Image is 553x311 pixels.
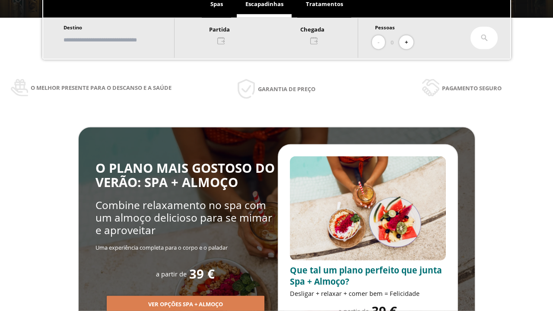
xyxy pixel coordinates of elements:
[258,84,315,94] span: Garantia de preço
[290,289,420,298] span: Desligar + relaxar + comer bem = Felicidade
[442,83,502,93] span: Pagamento seguro
[375,24,395,31] span: Pessoas
[64,24,82,31] span: Destino
[290,156,446,260] img: promo-sprunch.ElVl7oUD.webp
[95,198,272,238] span: Combine relaxamento no spa com um almoço delicioso para se mimar e aproveitar
[399,35,413,50] button: +
[290,264,442,287] span: Que tal um plano perfeito que junta Spa + Almoço?
[95,159,275,191] span: O PLANO MAIS GOSTOSO DO VERÃO: SPA + ALMOÇO
[156,270,187,278] span: a partir de
[95,244,228,251] span: Uma experiência completa para o corpo e o paladar
[372,35,385,50] button: -
[391,38,394,47] span: 0
[31,83,172,92] span: O melhor presente para o descanso e a saúde
[107,300,264,308] a: Ver opções Spa + Almoço
[189,267,215,281] span: 39 €
[148,300,223,309] span: Ver opções Spa + Almoço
